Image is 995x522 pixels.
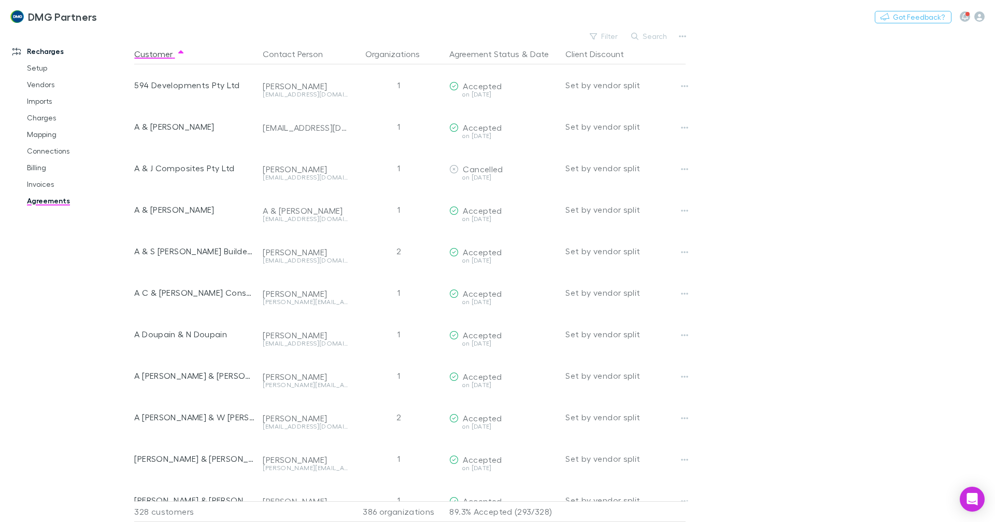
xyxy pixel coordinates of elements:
div: 1 [352,189,445,230]
div: 2 [352,396,445,438]
div: Set by vendor split [565,64,686,106]
button: Filter [585,30,624,43]
div: 1 [352,64,445,106]
button: Agreement Status [449,44,519,64]
a: Mapping [17,126,140,143]
div: [PERSON_NAME] [263,247,348,257]
h3: DMG Partners [28,10,97,23]
div: 386 organizations [352,501,445,522]
div: Set by vendor split [565,396,686,438]
div: [PERSON_NAME] [263,81,348,91]
div: [PERSON_NAME] [263,455,348,465]
span: Accepted [463,247,502,257]
div: & [449,44,557,64]
div: 1 [352,313,445,355]
button: Organizations [365,44,432,64]
img: DMG Partners's Logo [10,10,24,23]
div: on [DATE] [449,382,557,388]
button: Search [626,30,673,43]
a: Invoices [17,176,140,193]
div: [EMAIL_ADDRESS][DOMAIN_NAME] [263,216,348,222]
button: Contact Person [263,44,335,64]
a: Charges [17,109,140,126]
span: Accepted [463,205,502,215]
div: A & [PERSON_NAME] [134,189,254,230]
button: Got Feedback? [875,11,951,23]
div: Set by vendor split [565,189,686,230]
div: on [DATE] [449,133,557,139]
div: [PERSON_NAME][EMAIL_ADDRESS][DOMAIN_NAME] [263,382,348,388]
a: Imports [17,93,140,109]
div: [PERSON_NAME] [263,413,348,423]
span: Accepted [463,122,502,132]
span: Accepted [463,413,502,423]
div: 1 [352,438,445,479]
div: [EMAIL_ADDRESS][DOMAIN_NAME] [263,122,348,133]
div: Set by vendor split [565,272,686,313]
div: 1 [352,479,445,521]
a: DMG Partners [4,4,103,29]
div: on [DATE] [449,465,557,471]
a: Setup [17,60,140,76]
div: on [DATE] [449,340,557,347]
div: [PERSON_NAME] & [PERSON_NAME] [134,438,254,479]
div: A & [PERSON_NAME] [263,205,348,216]
div: A [PERSON_NAME] & W [PERSON_NAME] [134,396,254,438]
div: [PERSON_NAME] [263,330,348,340]
div: [PERSON_NAME] [263,372,348,382]
div: Set by vendor split [565,355,686,396]
div: 328 customers [134,501,259,522]
div: A & S [PERSON_NAME] Builders Pty. Ltd. [134,230,254,272]
span: Accepted [463,455,502,464]
div: Open Intercom Messenger [960,487,985,512]
div: [PERSON_NAME] & [PERSON_NAME] [134,479,254,521]
div: Set by vendor split [565,147,686,189]
div: 1 [352,272,445,313]
span: Accepted [463,496,502,506]
div: [EMAIL_ADDRESS][DOMAIN_NAME] [263,340,348,347]
div: on [DATE] [449,299,557,305]
div: [PERSON_NAME] [263,289,348,299]
div: [EMAIL_ADDRESS][DOMAIN_NAME] [263,174,348,181]
div: [EMAIL_ADDRESS][DOMAIN_NAME] [263,257,348,264]
a: Recharges [2,43,140,60]
div: 594 Developments Pty Ltd [134,64,254,106]
div: 1 [352,106,445,147]
div: on [DATE] [449,216,557,222]
span: Cancelled [463,164,503,174]
div: A Doupain & N Doupain [134,313,254,355]
div: [PERSON_NAME][EMAIL_ADDRESS][DOMAIN_NAME] [263,299,348,305]
div: Set by vendor split [565,313,686,355]
a: Connections [17,143,140,159]
p: 89.3% Accepted (293/328) [449,502,557,521]
button: Date [530,44,549,64]
span: Accepted [463,81,502,91]
div: A & [PERSON_NAME] [134,106,254,147]
div: 1 [352,355,445,396]
div: Set by vendor split [565,479,686,521]
div: A C & [PERSON_NAME] Consultancy Pty Ltd [134,272,254,313]
span: Accepted [463,372,502,381]
div: Set by vendor split [565,230,686,272]
div: Set by vendor split [565,106,686,147]
div: 1 [352,147,445,189]
div: [PERSON_NAME] [263,496,348,506]
div: A [PERSON_NAME] & [PERSON_NAME] [134,355,254,396]
div: on [DATE] [449,174,557,181]
button: Client Discount [565,44,636,64]
div: Set by vendor split [565,438,686,479]
a: Agreements [17,193,140,209]
a: Vendors [17,76,140,93]
span: Accepted [463,289,502,298]
button: Customer [134,44,185,64]
span: Accepted [463,330,502,340]
div: [PERSON_NAME] [263,164,348,174]
div: on [DATE] [449,91,557,98]
div: 2 [352,230,445,272]
div: [PERSON_NAME][EMAIL_ADDRESS][DOMAIN_NAME] [263,465,348,471]
div: A & J Composites Pty Ltd [134,147,254,189]
div: [EMAIL_ADDRESS][DOMAIN_NAME] [263,423,348,430]
a: Billing [17,159,140,176]
div: [EMAIL_ADDRESS][DOMAIN_NAME] [263,91,348,98]
div: on [DATE] [449,423,557,430]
